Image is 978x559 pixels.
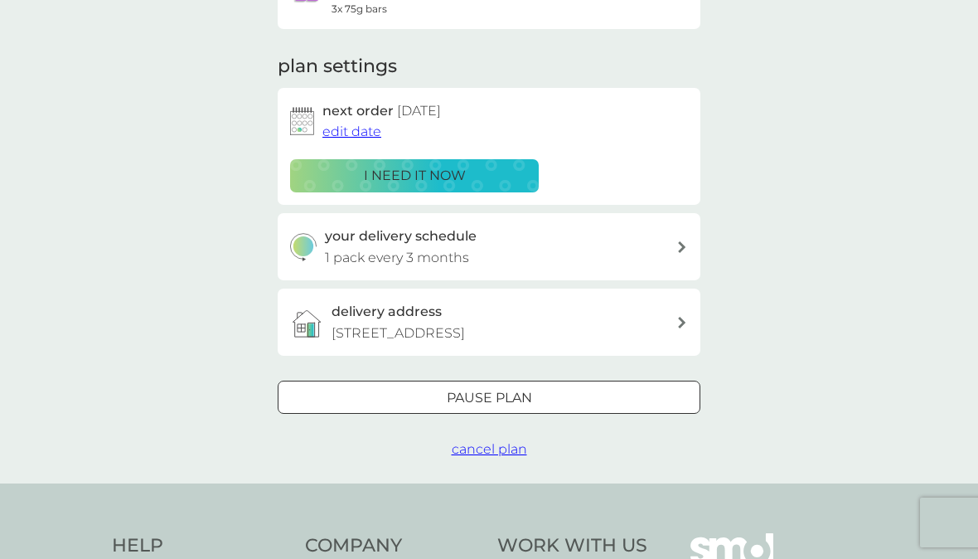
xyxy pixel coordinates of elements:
[447,387,532,409] p: Pause plan
[332,323,465,344] p: [STREET_ADDRESS]
[322,124,381,139] span: edit date
[452,439,527,460] button: cancel plan
[278,213,700,280] button: your delivery schedule1 pack every 3 months
[452,441,527,457] span: cancel plan
[497,533,647,559] h4: Work With Us
[305,533,482,559] h4: Company
[332,301,442,323] h3: delivery address
[290,159,539,192] button: i need it now
[278,289,700,356] a: delivery address[STREET_ADDRESS]
[278,54,397,80] h2: plan settings
[397,103,441,119] span: [DATE]
[322,100,441,122] h2: next order
[278,381,700,414] button: Pause plan
[332,1,387,17] span: 3x 75g bars
[112,533,288,559] h4: Help
[364,165,466,187] p: i need it now
[325,247,469,269] p: 1 pack every 3 months
[325,226,477,247] h3: your delivery schedule
[322,121,381,143] button: edit date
